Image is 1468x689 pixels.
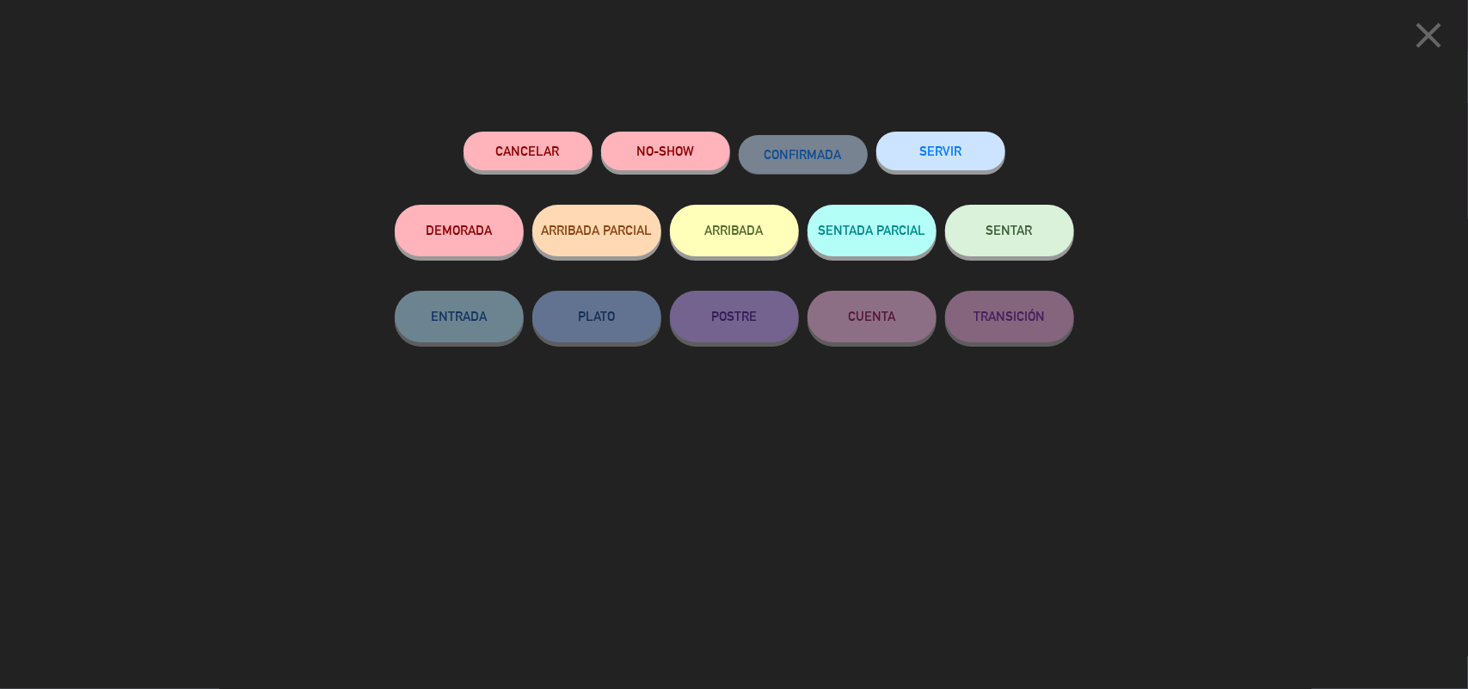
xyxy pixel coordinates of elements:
[541,223,652,237] span: ARRIBADA PARCIAL
[395,291,524,342] button: ENTRADA
[945,205,1074,256] button: SENTAR
[395,205,524,256] button: DEMORADA
[601,132,730,170] button: NO-SHOW
[986,223,1033,237] span: SENTAR
[532,291,661,342] button: PLATO
[808,205,937,256] button: SENTADA PARCIAL
[670,205,799,256] button: ARRIBADA
[464,132,593,170] button: Cancelar
[532,205,661,256] button: ARRIBADA PARCIAL
[1402,13,1455,64] button: close
[1407,14,1450,57] i: close
[808,291,937,342] button: CUENTA
[765,147,842,162] span: CONFIRMADA
[670,291,799,342] button: POSTRE
[739,135,868,174] button: CONFIRMADA
[876,132,1005,170] button: SERVIR
[945,291,1074,342] button: TRANSICIÓN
